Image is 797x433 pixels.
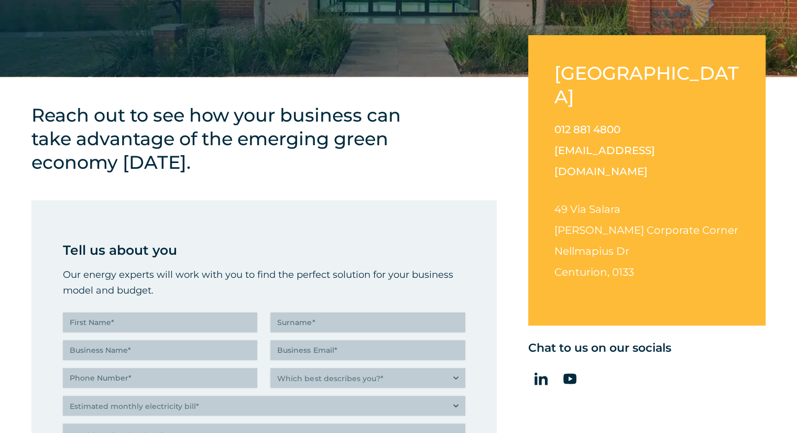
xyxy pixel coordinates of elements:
[63,267,465,298] p: Our energy experts will work with you to find the perfect solution for your business model and bu...
[270,340,465,360] input: Business Email*
[270,312,465,332] input: Surname*
[554,203,620,215] span: 49 Via Salara
[554,144,655,178] a: [EMAIL_ADDRESS][DOMAIN_NAME]
[63,368,257,388] input: Phone Number*
[554,123,620,136] a: 012 881 4800
[554,61,739,109] h2: [GEOGRAPHIC_DATA]
[63,240,465,261] p: Tell us about you
[528,341,766,355] h5: Chat to us on our socials
[63,312,257,332] input: First Name*
[554,266,634,278] span: Centurion, 0133
[63,340,257,360] input: Business Name*
[31,103,424,174] h4: Reach out to see how your business can take advantage of the emerging green economy [DATE].
[554,224,738,236] span: [PERSON_NAME] Corporate Corner
[554,245,629,257] span: Nellmapius Dr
